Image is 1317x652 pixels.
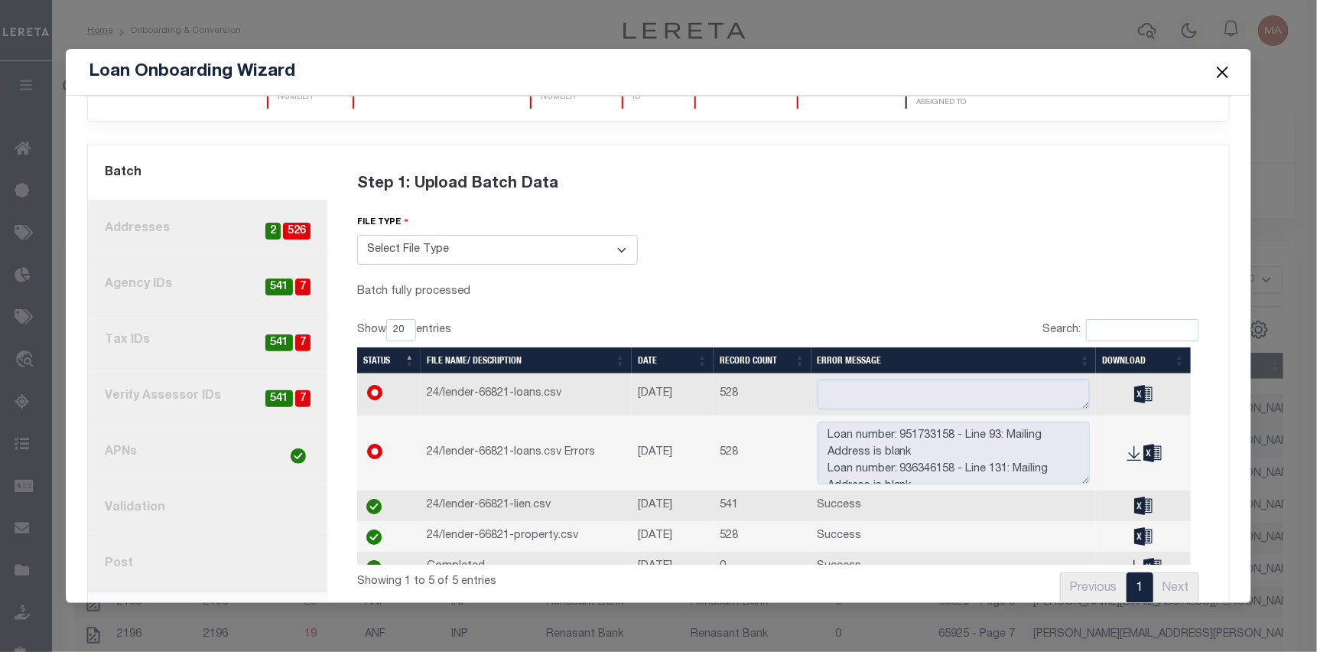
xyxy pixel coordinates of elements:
td: 528 [714,373,811,416]
a: Batch [88,145,327,201]
img: check-icon-green.svg [366,560,382,575]
a: Verify Assessor IDs7541 [88,369,327,425]
a: 1 [1127,572,1153,605]
input: Search: [1086,319,1199,341]
td: Completed [421,552,632,582]
select: Showentries [386,319,416,341]
td: [DATE] [632,521,714,552]
td: Success [811,521,1097,552]
a: Tax IDs7541 [88,313,327,369]
a: Addresses5262 [88,201,327,257]
th: Status: activate to sort column descending [357,347,421,373]
label: Show entries [357,319,451,341]
img: check-icon-green.svg [366,530,382,545]
th: Error Message: activate to sort column ascending [811,347,1097,373]
label: Search: [1042,319,1198,341]
button: Close [1213,62,1233,82]
td: 541 [714,491,811,521]
a: Post [88,536,327,592]
td: [DATE] [632,416,714,491]
div: Batch fully processed [357,283,638,301]
td: 24/lender-66821-loans.csv [421,373,632,416]
td: 24/lender-66821-lien.csv [421,491,632,521]
td: Success [811,491,1097,521]
span: 2 [265,223,281,240]
div: Showing 1 to 5 of 5 entries [357,565,697,591]
span: 526 [283,223,311,240]
textarea: Loan number: 951733158 - Line 93: Mailing Address is blank Loan number: 936346158 - Line 131: Mai... [818,422,1091,485]
td: 0 [714,552,811,582]
a: APNs [88,425,327,481]
td: Success [811,552,1097,582]
td: 24/lender-66821-loans.csv Errors [421,416,632,491]
div: Step 1: Upload Batch Data [357,155,1199,214]
p: Assigned To [916,97,1179,109]
span: 541 [265,334,293,352]
a: Agency IDs7541 [88,257,327,313]
a: Validation [88,481,327,536]
span: 7 [295,334,311,352]
td: 528 [714,416,811,491]
th: Record Count: activate to sort column ascending [714,347,811,373]
td: 528 [714,521,811,552]
span: 7 [295,279,311,296]
img: check-icon-green.svg [366,499,382,514]
th: Download: activate to sort column ascending [1096,347,1191,373]
span: 7 [295,390,311,408]
th: File Name/ Description: activate to sort column ascending [421,347,632,373]
span: 541 [265,390,293,408]
img: check-icon-green.svg [291,448,306,464]
th: Date: activate to sort column ascending [632,347,714,373]
td: 24/lender-66821-property.csv [421,521,632,552]
td: [DATE] [632,491,714,521]
td: [DATE] [632,552,714,582]
span: 541 [265,279,293,296]
label: file type [357,215,408,230]
td: [DATE] [632,373,714,416]
h5: Loan Onboarding Wizard [89,61,295,83]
